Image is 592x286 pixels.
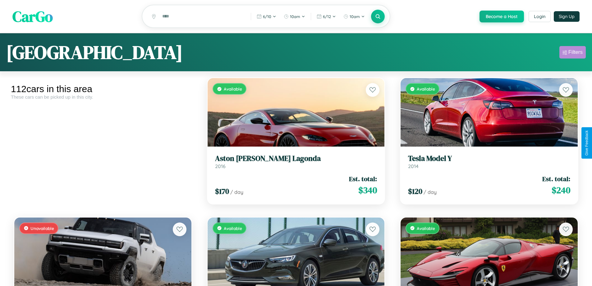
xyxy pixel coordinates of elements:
[12,6,53,27] span: CarGo
[529,11,551,22] button: Login
[11,84,195,94] div: 112 cars in this area
[349,174,377,183] span: Est. total:
[30,226,54,231] span: Unavailable
[340,12,368,21] button: 10am
[263,14,271,19] span: 6 / 10
[215,154,377,169] a: Aston [PERSON_NAME] Lagonda2016
[323,14,331,19] span: 6 / 12
[215,186,229,196] span: $ 170
[417,226,435,231] span: Available
[480,11,524,22] button: Become a Host
[424,189,437,195] span: / day
[408,186,422,196] span: $ 120
[281,12,308,21] button: 10am
[408,154,570,169] a: Tesla Model Y2014
[408,154,570,163] h3: Tesla Model Y
[314,12,339,21] button: 6/12
[254,12,279,21] button: 6/10
[215,154,377,163] h3: Aston [PERSON_NAME] Lagonda
[6,40,183,65] h1: [GEOGRAPHIC_DATA]
[552,184,570,196] span: $ 240
[559,46,586,59] button: Filters
[554,11,580,22] button: Sign Up
[358,184,377,196] span: $ 340
[11,94,195,100] div: These cars can be picked up in this city.
[568,49,583,55] div: Filters
[224,86,242,91] span: Available
[230,189,243,195] span: / day
[408,163,419,169] span: 2014
[224,226,242,231] span: Available
[542,174,570,183] span: Est. total:
[417,86,435,91] span: Available
[585,130,589,156] div: Give Feedback
[290,14,300,19] span: 10am
[215,163,226,169] span: 2016
[350,14,360,19] span: 10am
